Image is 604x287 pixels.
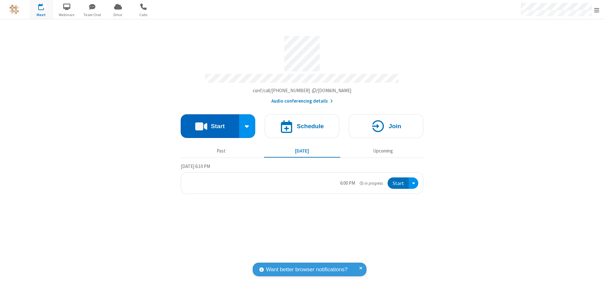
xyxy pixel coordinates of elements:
[349,114,423,138] button: Join
[264,145,340,157] button: [DATE]
[106,12,130,18] span: Drive
[265,114,339,138] button: Schedule
[181,163,210,169] span: [DATE] 6:10 PM
[183,145,259,157] button: Past
[55,12,79,18] span: Webinars
[340,180,355,187] div: 6:00 PM
[253,87,352,94] button: Copy my meeting room linkCopy my meeting room link
[409,177,418,189] div: Open menu
[181,114,239,138] button: Start
[345,145,421,157] button: Upcoming
[211,123,225,129] h4: Start
[297,123,324,129] h4: Schedule
[43,3,47,8] div: 1
[29,12,53,18] span: Meet
[9,5,19,14] img: QA Selenium DO NOT DELETE OR CHANGE
[132,12,155,18] span: Calls
[253,87,352,93] span: Copy my meeting room link
[181,31,423,105] section: Account details
[388,177,409,189] button: Start
[266,266,347,274] span: Want better browser notifications?
[271,98,333,105] button: Audio conferencing details
[360,180,383,186] em: in progress
[389,123,401,129] h4: Join
[81,12,104,18] span: Team Chat
[181,163,423,194] section: Today's Meetings
[239,114,256,138] div: Start conference options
